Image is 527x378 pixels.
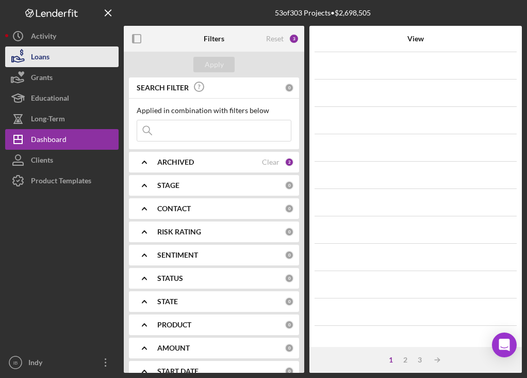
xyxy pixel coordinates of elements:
[31,108,65,132] div: Long-Term
[157,181,179,190] b: STAGE
[285,274,294,283] div: 0
[193,57,235,72] button: Apply
[157,204,191,213] b: CONTACT
[285,204,294,213] div: 0
[157,344,190,352] b: AMOUNT
[285,157,294,167] div: 2
[266,35,284,43] div: Reset
[205,57,224,72] div: Apply
[157,251,198,259] b: SENTIMENT
[285,343,294,353] div: 0
[285,367,294,376] div: 0
[157,228,201,236] b: RISK RATING
[157,158,194,166] b: ARCHIVED
[5,352,119,373] button: IBIndy [PERSON_NAME]
[285,320,294,329] div: 0
[492,333,517,357] div: Open Intercom Messenger
[31,129,67,152] div: Dashboard
[31,170,91,194] div: Product Templates
[31,46,50,70] div: Loans
[157,321,191,329] b: PRODUCT
[262,158,279,166] div: Clear
[31,26,56,49] div: Activity
[5,108,119,129] button: Long-Term
[5,129,119,150] button: Dashboard
[31,150,53,173] div: Clients
[384,356,398,364] div: 1
[13,360,18,366] text: IB
[137,106,291,115] div: Applied in combination with filters below
[5,170,119,191] button: Product Templates
[157,297,178,306] b: STATE
[326,35,505,43] div: View
[5,88,119,108] button: Educational
[5,46,119,67] button: Loans
[5,26,119,46] button: Activity
[289,34,299,44] div: 3
[285,227,294,237] div: 0
[5,150,119,170] button: Clients
[204,35,224,43] b: Filters
[413,356,427,364] div: 3
[157,367,199,375] b: START DATE
[285,83,294,92] div: 0
[285,297,294,306] div: 0
[157,274,183,282] b: STATUS
[137,84,189,92] b: SEARCH FILTER
[275,9,371,17] div: 53 of 303 Projects • $2,698,505
[31,67,53,90] div: Grants
[285,250,294,260] div: 0
[398,356,413,364] div: 2
[285,181,294,190] div: 0
[5,67,119,88] button: Grants
[31,88,69,111] div: Educational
